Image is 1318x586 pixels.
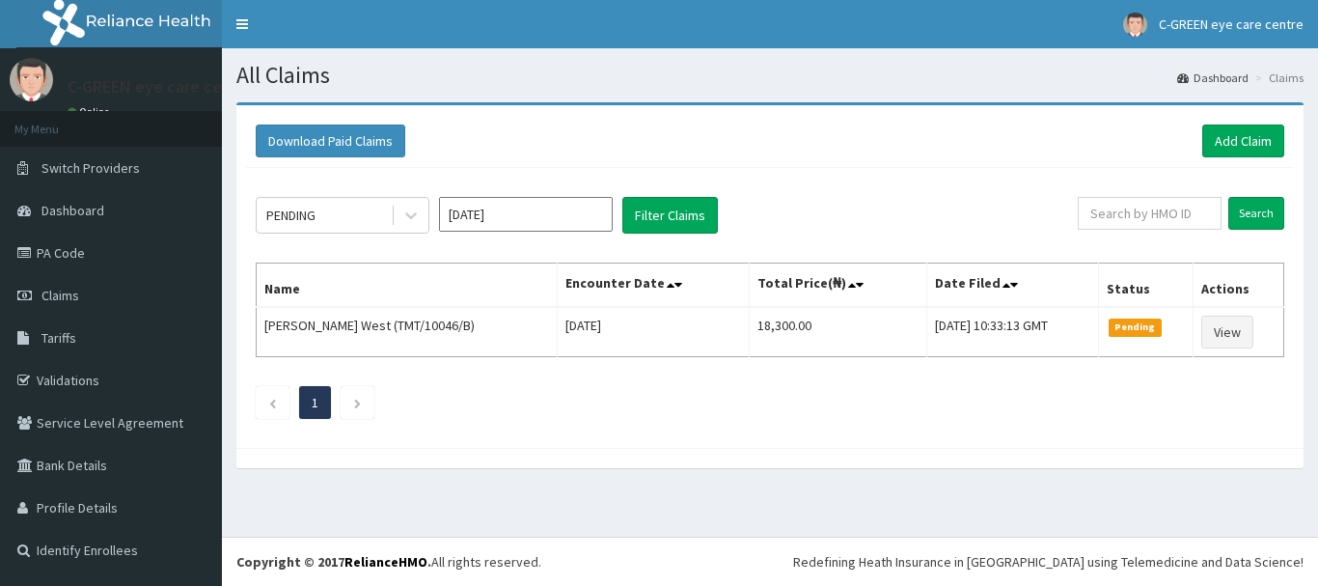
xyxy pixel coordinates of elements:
[68,105,114,119] a: Online
[41,202,104,219] span: Dashboard
[344,553,427,571] a: RelianceHMO
[1250,70,1304,86] li: Claims
[312,394,318,411] a: Page 1 is your current page
[353,394,362,411] a: Next page
[1201,316,1253,349] a: View
[236,63,1304,88] h1: All Claims
[557,264,749,308] th: Encounter Date
[749,264,926,308] th: Total Price(₦)
[236,553,431,571] strong: Copyright © 2017 .
[41,329,76,347] span: Tariffs
[793,552,1304,572] div: Redefining Heath Insurance in [GEOGRAPHIC_DATA] using Telemedicine and Data Science!
[1078,197,1222,230] input: Search by HMO ID
[257,307,558,357] td: [PERSON_NAME] West (TMT/10046/B)
[10,58,53,101] img: User Image
[749,307,926,357] td: 18,300.00
[1099,264,1194,308] th: Status
[268,394,277,411] a: Previous page
[622,197,718,234] button: Filter Claims
[1228,197,1284,230] input: Search
[256,125,405,157] button: Download Paid Claims
[1193,264,1283,308] th: Actions
[1177,70,1249,86] a: Dashboard
[1159,15,1304,33] span: C-GREEN eye care centre
[927,307,1099,357] td: [DATE] 10:33:13 GMT
[41,159,140,177] span: Switch Providers
[68,78,255,96] p: C-GREEN eye care centre
[266,206,316,225] div: PENDING
[222,537,1318,586] footer: All rights reserved.
[1202,125,1284,157] a: Add Claim
[1123,13,1147,37] img: User Image
[1109,319,1162,336] span: Pending
[257,264,558,308] th: Name
[41,287,79,304] span: Claims
[557,307,749,357] td: [DATE]
[927,264,1099,308] th: Date Filed
[439,197,613,232] input: Select Month and Year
